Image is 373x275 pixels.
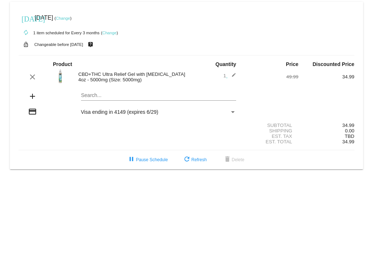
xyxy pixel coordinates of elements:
[345,128,354,133] span: 0.00
[19,31,100,35] small: 1 item scheduled for Every 3 months
[53,69,68,84] img: CBDTHC_UltraReliefGel_5000MG_600x6002.jpg
[22,40,30,49] mat-icon: lock_open
[177,153,212,166] button: Refresh
[86,40,95,49] mat-icon: live_help
[102,31,116,35] a: Change
[242,139,298,144] div: Est. Total
[217,153,250,166] button: Delete
[223,73,236,78] span: 1
[299,123,354,128] div: 34.99
[56,16,70,20] a: Change
[28,73,37,81] mat-icon: clear
[215,61,236,67] strong: Quantity
[28,92,37,101] mat-icon: add
[54,16,72,20] small: ( )
[223,157,245,162] span: Delete
[242,133,298,139] div: Est. Tax
[242,128,298,133] div: Shipping
[127,157,168,162] span: Pause Schedule
[22,14,30,23] mat-icon: [DATE]
[101,31,118,35] small: ( )
[182,157,207,162] span: Refresh
[81,109,158,115] span: Visa ending in 4149 (expires 6/29)
[342,139,354,144] span: 34.99
[53,61,72,67] strong: Product
[223,155,232,164] mat-icon: delete
[121,153,173,166] button: Pause Schedule
[242,123,298,128] div: Subtotal
[182,155,191,164] mat-icon: refresh
[345,133,354,139] span: TBD
[286,61,298,67] strong: Price
[127,155,136,164] mat-icon: pause
[74,71,186,82] div: CBD+THC Ultra Relief Gel with [MEDICAL_DATA] 4oz - 5000mg (Size: 5000mg)
[34,42,83,47] small: Changeable before [DATE]
[312,61,354,67] strong: Discounted Price
[28,107,37,116] mat-icon: credit_card
[299,74,354,80] div: 34.99
[227,73,236,81] mat-icon: edit
[242,74,298,80] div: 49.99
[81,93,237,98] input: Search...
[81,109,237,115] mat-select: Payment Method
[22,28,30,37] mat-icon: autorenew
